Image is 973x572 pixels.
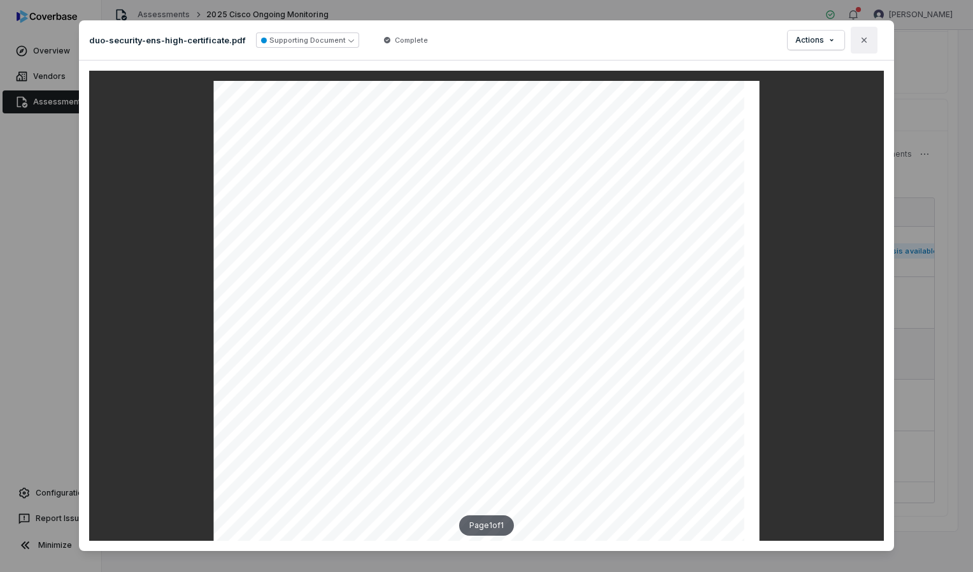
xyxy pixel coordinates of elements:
[395,35,428,45] span: Complete
[459,515,514,536] div: Page 1 of 1
[256,32,359,48] button: Supporting Document
[788,31,844,50] button: Actions
[89,34,246,46] p: duo-security-ens-high-certificate.pdf
[795,35,824,45] span: Actions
